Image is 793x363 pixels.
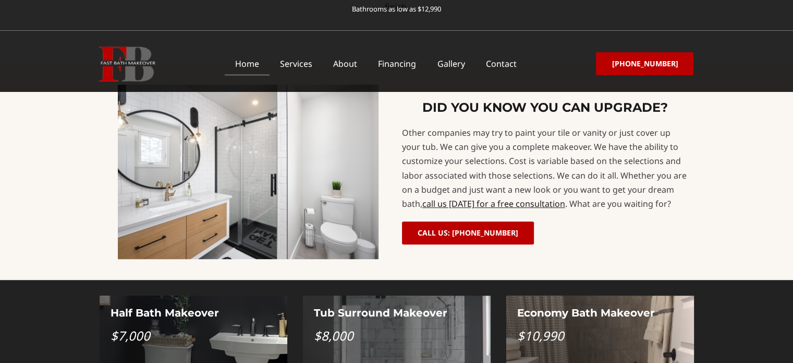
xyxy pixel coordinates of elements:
[517,330,683,342] p: $10,990
[596,52,693,75] a: [PHONE_NUMBER]
[612,60,678,67] span: [PHONE_NUMBER]
[323,52,368,76] a: About
[402,221,534,244] a: CALL US: [PHONE_NUMBER]
[368,52,426,76] a: Financing
[418,229,518,237] span: CALL US: [PHONE_NUMBER]
[517,307,683,319] h4: Economy Bath Makeover
[111,330,276,342] p: $7,000
[111,307,276,319] h4: Half Bath Makeover
[99,46,155,81] img: Fast Bath Makeover icon
[270,52,323,76] a: Services
[402,126,689,211] div: Other companies may try to paint your tile or vanity or just cover up your tub. We can give you a...
[225,52,270,76] a: Home
[426,52,475,76] a: Gallery
[422,198,565,209] a: call us [DATE] for a free consultation
[118,85,379,259] img: bathroom-makeover
[314,307,480,319] h4: Tub Surround Makeover
[314,330,480,342] p: $8,000
[402,99,689,115] h3: DID YOU KNOW YOU CAN UPGRADE?
[475,52,527,76] a: Contact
